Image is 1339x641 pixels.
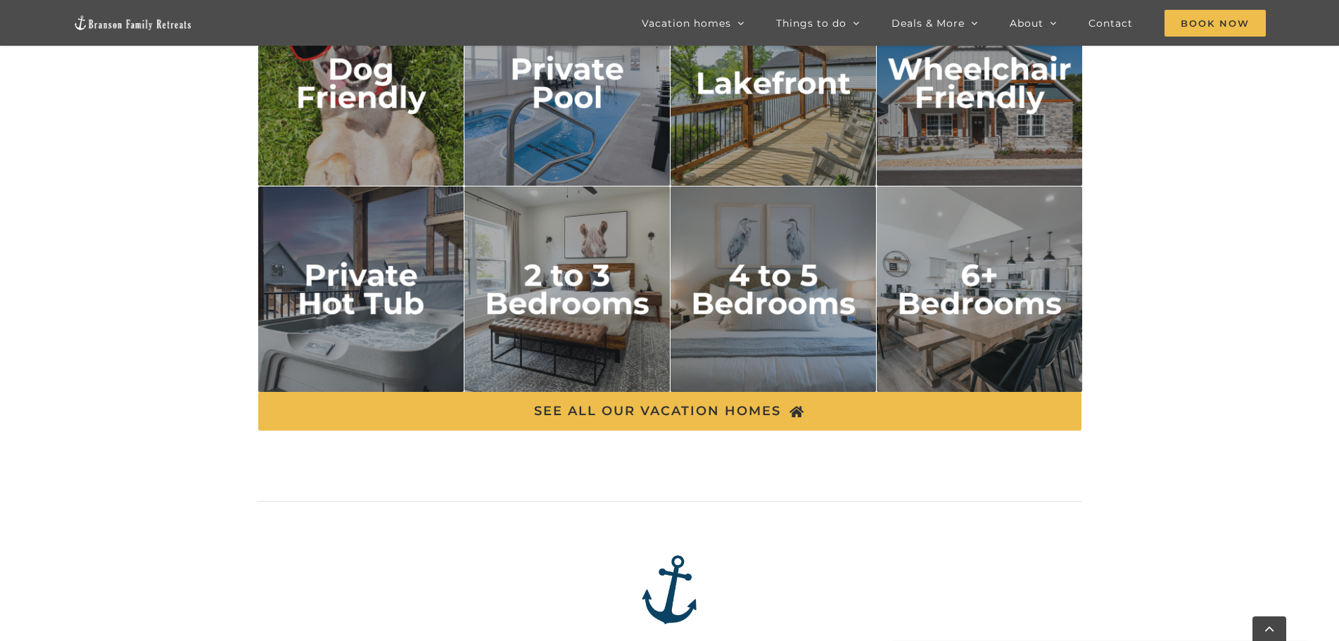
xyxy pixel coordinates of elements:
span: SEE ALL OUR VACATION HOMES [534,404,781,419]
a: 6 plus bedrooms [877,189,1083,208]
a: SEE ALL OUR VACATION HOMES [258,392,1081,431]
img: Branson Family Retreats Logo [73,15,193,31]
span: Contact [1089,18,1133,28]
span: Vacation homes [642,18,731,28]
a: 2 to 3 bedrooms [464,189,671,208]
span: About [1010,18,1043,28]
img: 4 to 5 bedrooms [671,186,877,393]
span: Book Now [1165,10,1266,37]
img: 6 plus bedrooms [877,186,1083,393]
span: Things to do [776,18,846,28]
img: private hot tub [258,186,464,393]
a: 4 to 5 bedrooms [671,189,877,208]
a: private hot tub [258,189,464,208]
img: 2 to 3 bedrooms [464,186,671,393]
span: Deals & More [891,18,965,28]
img: Branson Family Retreats – anchor logo [634,554,704,625]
